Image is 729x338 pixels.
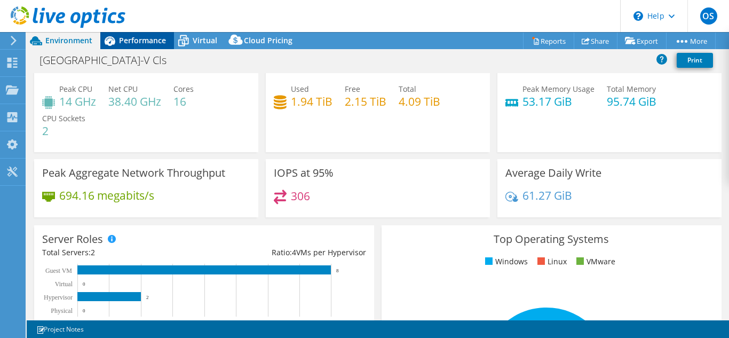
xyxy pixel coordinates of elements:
[291,84,309,94] span: Used
[59,190,154,201] h4: 694.16 megabits/s
[55,280,73,288] text: Virtual
[505,167,601,179] h3: Average Daily Write
[244,35,292,45] span: Cloud Pricing
[633,11,643,21] svg: \n
[522,84,595,94] span: Peak Memory Usage
[91,247,95,257] span: 2
[523,33,574,49] a: Reports
[274,167,334,179] h3: IOPS at 95%
[574,33,617,49] a: Share
[607,84,656,94] span: Total Memory
[42,125,85,137] h4: 2
[399,84,416,94] span: Total
[617,33,667,49] a: Export
[336,268,339,273] text: 8
[45,267,72,274] text: Guest VM
[42,233,103,245] h3: Server Roles
[173,84,194,94] span: Cores
[390,233,714,245] h3: Top Operating Systems
[108,96,161,107] h4: 38.40 GHz
[45,35,92,45] span: Environment
[83,281,85,287] text: 0
[607,96,656,107] h4: 95.74 GiB
[522,96,595,107] h4: 53.17 GiB
[666,33,716,49] a: More
[535,256,567,268] li: Linux
[42,167,225,179] h3: Peak Aggregate Network Throughput
[119,35,166,45] span: Performance
[345,96,386,107] h4: 2.15 TiB
[44,294,73,301] text: Hypervisor
[42,247,204,258] div: Total Servers:
[292,247,296,257] span: 4
[35,54,183,66] h1: [GEOGRAPHIC_DATA]-V Cls
[193,35,217,45] span: Virtual
[522,190,572,201] h4: 61.27 GiB
[204,247,366,258] div: Ratio: VMs per Hypervisor
[574,256,615,268] li: VMware
[173,96,194,107] h4: 16
[51,307,73,315] text: Physical
[677,53,713,68] a: Print
[83,308,85,313] text: 0
[345,84,360,94] span: Free
[42,113,85,123] span: CPU Sockets
[700,7,717,25] span: OS
[146,295,149,300] text: 2
[291,190,310,202] h4: 306
[29,323,91,336] a: Project Notes
[482,256,528,268] li: Windows
[291,96,332,107] h4: 1.94 TiB
[59,96,96,107] h4: 14 GHz
[108,84,138,94] span: Net CPU
[399,96,440,107] h4: 4.09 TiB
[59,84,92,94] span: Peak CPU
